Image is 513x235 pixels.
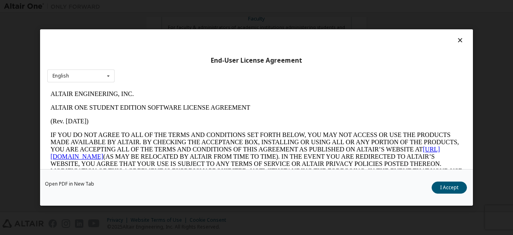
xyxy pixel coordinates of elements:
[47,57,466,65] div: End-User License Agreement
[45,182,94,186] a: Open PDF in New Tab
[3,3,415,10] p: ALTAIR ENGINEERING, INC.
[53,74,69,78] div: English
[432,182,467,194] button: I Accept
[3,59,393,73] a: [URL][DOMAIN_NAME]
[3,44,415,102] p: IF YOU DO NOT AGREE TO ALL OF THE TERMS AND CONDITIONS SET FORTH BELOW, YOU MAY NOT ACCESS OR USE...
[3,17,415,24] p: ALTAIR ONE STUDENT EDITION SOFTWARE LICENSE AGREEMENT
[3,31,415,38] p: (Rev. [DATE])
